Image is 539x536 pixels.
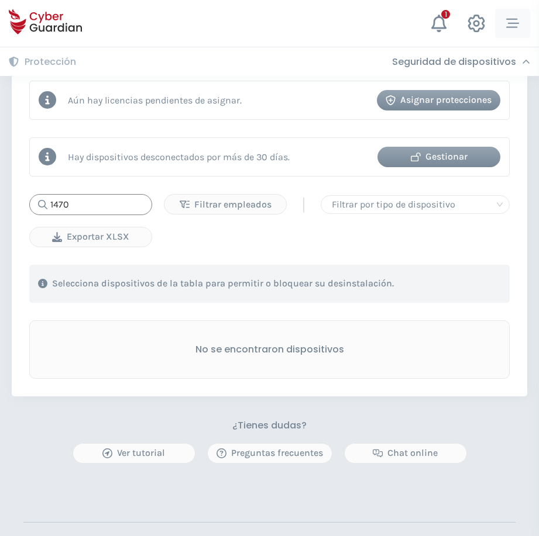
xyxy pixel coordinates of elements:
[29,227,152,247] button: Exportar XLSX
[301,196,306,213] span: |
[377,147,500,167] button: Gestionar
[392,56,516,68] h3: Seguridad de dispositivos
[386,93,492,107] div: Asignar protecciones
[386,150,492,164] div: Gestionar
[232,420,307,431] h3: ¿Tienes dudas?
[164,194,287,215] button: Filtrar empleados
[207,443,332,464] button: Preguntas frecuentes
[377,90,500,110] button: Asignar protecciones
[29,194,152,215] input: Buscar...
[52,278,394,289] p: Selecciona dispositivos de la tabla para permitir o bloquear su desinstalación.
[344,443,467,464] button: Chat online
[217,446,323,460] div: Preguntas frecuentes
[82,446,186,460] div: Ver tutorial
[392,56,530,68] div: Seguridad de dispositivos
[73,443,195,464] button: Ver tutorial
[68,151,290,162] p: Hay dispositivos desconectados por más de 30 días.
[39,230,143,244] div: Exportar XLSX
[25,56,76,68] h3: Protección
[68,95,242,106] p: Aún hay licencias pendientes de asignar.
[441,10,450,19] div: 1
[353,446,458,460] div: Chat online
[29,320,510,379] div: No se encontraron dispositivos
[173,198,277,212] div: Filtrar empleados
